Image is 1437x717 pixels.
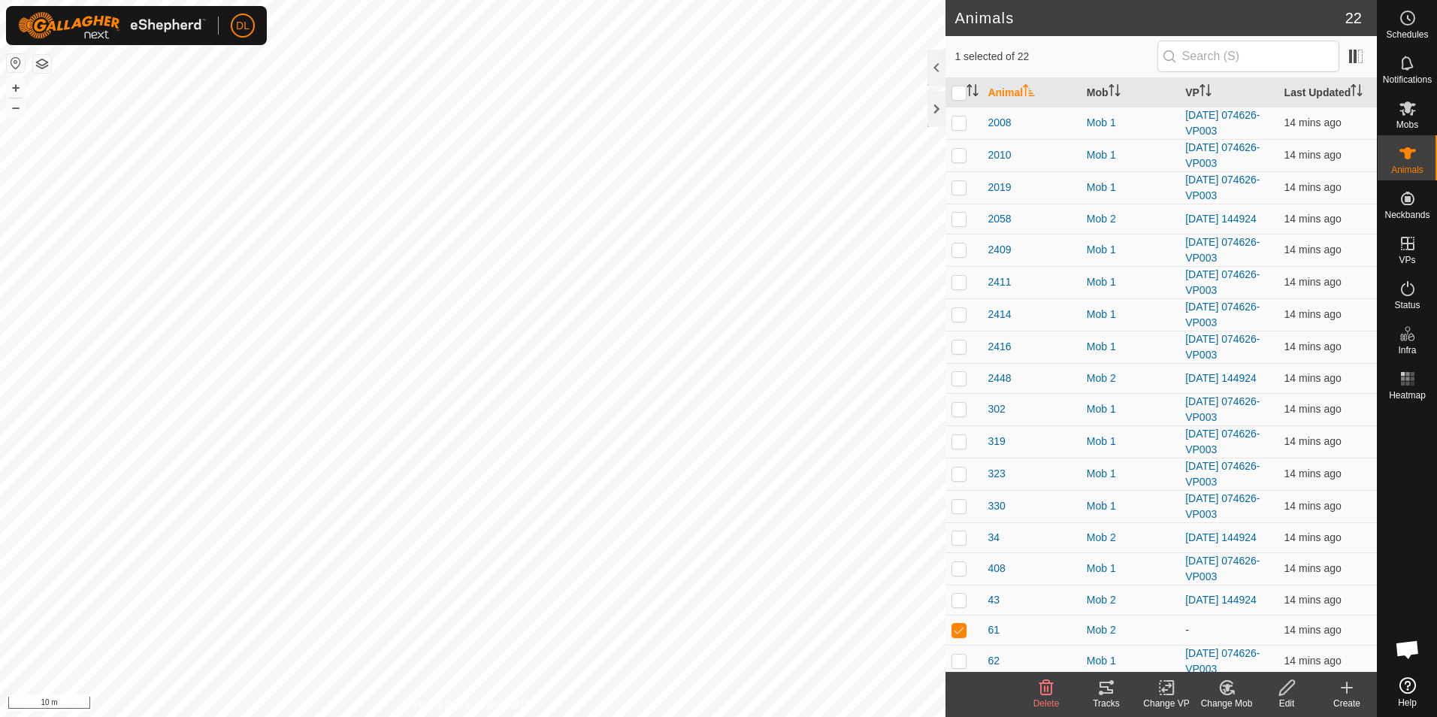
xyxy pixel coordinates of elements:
[988,339,1011,355] span: 2416
[1284,372,1342,384] span: 29 Sept 2025, 9:31 am
[988,434,1005,449] span: 319
[1284,531,1342,543] span: 29 Sept 2025, 9:31 am
[1284,655,1342,667] span: 29 Sept 2025, 9:31 am
[1345,7,1362,29] span: 22
[1384,210,1429,219] span: Neckbands
[1284,308,1342,320] span: 29 Sept 2025, 9:31 am
[1185,492,1260,520] a: [DATE] 074626-VP003
[7,54,25,72] button: Reset Map
[1284,403,1342,415] span: 29 Sept 2025, 9:31 am
[1391,165,1423,174] span: Animals
[1284,500,1342,512] span: 29 Sept 2025, 9:31 am
[1185,109,1260,137] a: [DATE] 074626-VP003
[18,12,206,39] img: Gallagher Logo
[1087,371,1173,386] div: Mob 2
[1196,697,1257,710] div: Change Mob
[1185,594,1257,606] a: [DATE] 144924
[1023,86,1035,98] p-sorticon: Activate to sort
[7,79,25,97] button: +
[1284,213,1342,225] span: 29 Sept 2025, 9:31 am
[1398,698,1417,707] span: Help
[1157,41,1339,72] input: Search (S)
[1185,213,1257,225] a: [DATE] 144924
[988,561,1005,576] span: 408
[1185,301,1260,328] a: [DATE] 074626-VP003
[1087,434,1173,449] div: Mob 1
[1200,86,1212,98] p-sorticon: Activate to sort
[988,307,1011,322] span: 2414
[988,466,1005,482] span: 323
[1087,180,1173,195] div: Mob 1
[1389,391,1426,400] span: Heatmap
[988,401,1005,417] span: 302
[988,115,1011,131] span: 2008
[1087,466,1173,482] div: Mob 1
[1185,647,1260,675] a: [DATE] 074626-VP003
[954,49,1157,65] span: 1 selected of 22
[1284,594,1342,606] span: 29 Sept 2025, 9:31 am
[1179,78,1278,107] th: VP
[1284,116,1342,129] span: 29 Sept 2025, 9:31 am
[1185,428,1260,455] a: [DATE] 074626-VP003
[967,86,979,98] p-sorticon: Activate to sort
[1185,395,1260,423] a: [DATE] 074626-VP003
[1185,141,1260,169] a: [DATE] 074626-VP003
[982,78,1080,107] th: Animal
[1351,86,1363,98] p-sorticon: Activate to sort
[1185,624,1189,636] app-display-virtual-paddock-transition: -
[1185,460,1260,488] a: [DATE] 074626-VP003
[1087,339,1173,355] div: Mob 1
[1398,346,1416,355] span: Infra
[1284,181,1342,193] span: 29 Sept 2025, 9:31 am
[988,530,1000,546] span: 34
[988,147,1011,163] span: 2010
[1087,147,1173,163] div: Mob 1
[1257,697,1317,710] div: Edit
[236,18,250,34] span: DL
[1185,333,1260,361] a: [DATE] 074626-VP003
[988,592,1000,608] span: 43
[1284,435,1342,447] span: 29 Sept 2025, 9:31 am
[1087,115,1173,131] div: Mob 1
[1087,561,1173,576] div: Mob 1
[1317,697,1377,710] div: Create
[33,55,51,73] button: Map Layers
[988,653,1000,669] span: 62
[1284,562,1342,574] span: 29 Sept 2025, 9:31 am
[1136,697,1196,710] div: Change VP
[988,622,1000,638] span: 61
[1076,697,1136,710] div: Tracks
[1394,301,1420,310] span: Status
[1385,627,1430,672] div: Open chat
[1284,276,1342,288] span: 29 Sept 2025, 9:31 am
[988,498,1005,514] span: 330
[1087,211,1173,227] div: Mob 2
[988,371,1011,386] span: 2448
[1087,242,1173,258] div: Mob 1
[1378,671,1437,713] a: Help
[1087,592,1173,608] div: Mob 2
[1284,149,1342,161] span: 29 Sept 2025, 9:31 am
[1087,498,1173,514] div: Mob 1
[1185,531,1257,543] a: [DATE] 144924
[488,697,532,711] a: Contact Us
[988,211,1011,227] span: 2058
[1087,401,1173,417] div: Mob 1
[1383,75,1432,84] span: Notifications
[1185,268,1260,296] a: [DATE] 074626-VP003
[413,697,470,711] a: Privacy Policy
[1185,236,1260,264] a: [DATE] 074626-VP003
[1109,86,1121,98] p-sorticon: Activate to sort
[1081,78,1179,107] th: Mob
[1386,30,1428,39] span: Schedules
[1087,653,1173,669] div: Mob 1
[1399,256,1415,265] span: VPs
[1185,555,1260,582] a: [DATE] 074626-VP003
[1185,174,1260,201] a: [DATE] 074626-VP003
[1284,624,1342,636] span: 29 Sept 2025, 9:31 am
[954,9,1345,27] h2: Animals
[7,98,25,116] button: –
[1087,530,1173,546] div: Mob 2
[988,274,1011,290] span: 2411
[1284,467,1342,480] span: 29 Sept 2025, 9:31 am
